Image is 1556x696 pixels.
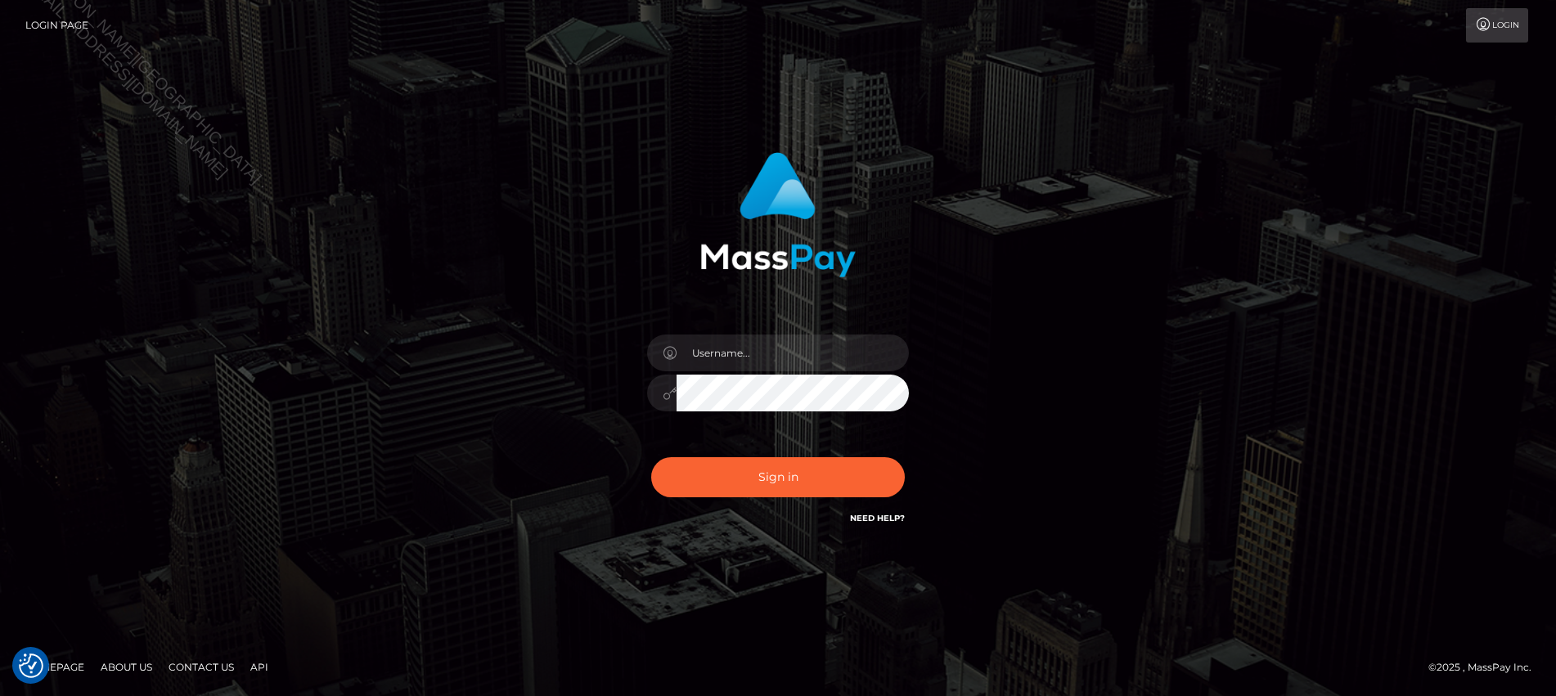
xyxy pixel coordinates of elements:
[18,654,91,680] a: Homepage
[651,457,905,497] button: Sign in
[700,152,856,277] img: MassPay Login
[94,654,159,680] a: About Us
[25,8,88,43] a: Login Page
[19,653,43,678] img: Revisit consent button
[1466,8,1528,43] a: Login
[677,335,909,371] input: Username...
[1428,658,1544,676] div: © 2025 , MassPay Inc.
[162,654,241,680] a: Contact Us
[244,654,275,680] a: API
[19,653,43,678] button: Consent Preferences
[850,513,905,523] a: Need Help?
